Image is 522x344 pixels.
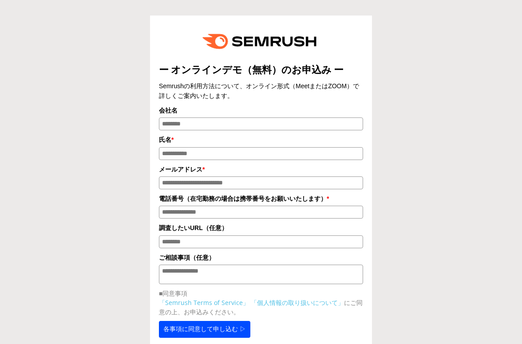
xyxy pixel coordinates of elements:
[159,63,363,77] title: ー オンラインデモ（無料）のお申込み ー
[159,106,363,115] label: 会社名
[159,135,363,145] label: 氏名
[159,253,363,262] label: ご相談事項（任意）
[159,81,363,101] div: Semrushの利用方法について、オンライン形式（MeetまたはZOOM）で詳しくご案内いたします。
[251,298,344,307] a: 「個人情報の取り扱いについて」
[159,223,363,233] label: 調査したいURL（任意）
[159,194,363,203] label: 電話番号（在宅勤務の場合は携帯番号をお願いいたします）
[196,24,326,59] img: e6a379fe-ca9f-484e-8561-e79cf3a04b3f.png
[159,289,363,298] p: ■同意事項
[159,298,249,307] a: 「Semrush Terms of Service」
[159,164,363,174] label: メールアドレス
[159,298,363,317] p: にご同意の上、お申込みください。
[159,321,250,338] button: 各事項に同意して申し込む ▷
